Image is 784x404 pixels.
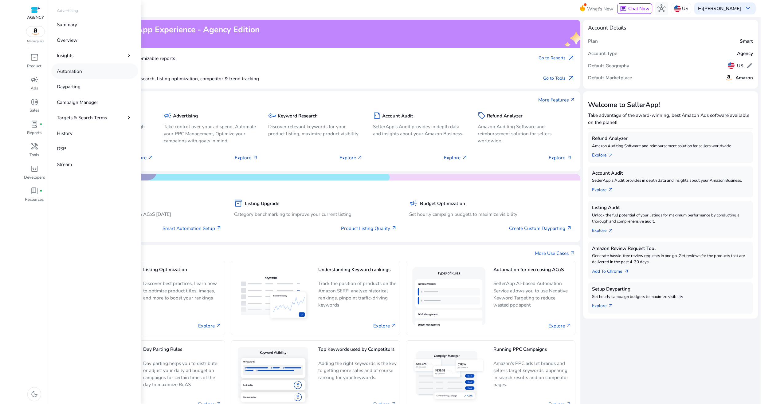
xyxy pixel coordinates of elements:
[535,250,575,257] a: More Use Casesarrow_outward
[592,136,749,141] h5: Refund Analyzer
[164,123,258,144] p: Take control over your ad spend, Automate your PPC Management, Optimize your campaigns with goals...
[318,280,397,308] p: Track the position of products on the Amazon SERP, analyze historical rankings, pinpoint traffic-...
[487,113,523,119] h5: Refund Analyzer
[592,212,749,225] p: Unlock the full potential of your listings for maximum performance by conducting a thorough and c...
[30,53,38,61] span: inventory_2
[318,347,397,357] h5: Top Keywords used by Competitors
[40,123,42,126] span: fiber_manual_record
[57,114,107,121] p: Targets & Search Terms
[57,145,66,152] p: DSP
[592,286,749,292] h5: Setup Dayparting
[588,51,617,56] h5: Account Type
[26,26,45,37] img: amazon.svg
[566,225,572,231] span: arrow_outward
[143,360,221,388] p: Day parting helps you to distribute or adjust your daily ad budget on campaigns for certain times...
[30,165,38,173] span: code_blocks
[703,5,741,12] b: [PERSON_NAME]
[57,83,80,90] p: Dayparting
[539,53,575,63] a: Go to Reportsarrow_outward
[57,8,78,14] p: Advertising
[592,300,619,310] a: Explorearrow_outward
[543,74,575,83] a: Go to Toolsarrow_outward
[143,347,221,357] h5: Day Parting Rules
[608,153,613,158] span: arrow_outward
[318,360,397,386] p: Adding the right keywords is the key to getting more sales and of course ranking for your keywords.
[588,25,626,31] h4: Account Details
[462,155,468,160] span: arrow_outward
[23,52,45,74] a: inventory_2Product
[682,3,688,14] p: US
[216,225,222,231] span: arrow_outward
[617,3,652,14] button: chatChat Now
[382,113,413,119] h5: Account Audit
[444,154,467,161] p: Explore
[318,267,397,278] h5: Understanding Keyword rankings
[23,97,45,119] a: donut_smallSales
[740,38,753,44] h5: Smart
[29,108,39,114] p: Sales
[725,73,733,81] img: amazon.svg
[588,101,753,109] h3: Welcome to SellerApp!
[538,96,575,103] a: More Featuresarrow_outward
[24,175,45,181] p: Developers
[216,323,221,329] span: arrow_outward
[57,99,98,106] p: Campaign Manager
[566,155,572,160] span: arrow_outward
[278,113,318,119] h5: Keyword Research
[478,112,486,120] span: sell
[587,3,613,14] span: What's New
[373,112,381,120] span: summarize
[23,163,45,185] a: code_blocksDevelopers
[391,323,397,329] span: arrow_outward
[592,294,749,300] p: Set hourly campaign budgets to maximize visibility
[57,37,77,44] p: Overview
[173,113,198,119] h5: Advertising
[391,225,397,231] span: arrow_outward
[493,280,572,308] p: SellerApp AI-based Automation Service allows you to use Negative Keyword Targeting to reduce wast...
[588,63,629,69] h5: Default Geography
[253,155,258,160] span: arrow_outward
[608,228,613,234] span: arrow_outward
[31,85,38,92] p: Ads
[657,4,665,12] span: hub
[27,39,44,44] p: Marketplace
[493,360,572,388] p: Amazon's PPC ads let brands and sellers target keywords, appearing in search results and on compe...
[268,112,276,120] span: key
[608,187,613,193] span: arrow_outward
[23,119,45,141] a: lab_profilefiber_manual_recordReports
[29,152,39,158] p: Tools
[570,251,575,256] span: arrow_outward
[164,112,172,120] span: campaign
[698,6,741,11] p: Hi
[735,75,753,81] h5: Amazon
[30,120,38,128] span: lab_profile
[624,269,629,274] span: arrow_outward
[592,178,749,184] p: SellerApp's Audit provides in depth data and insights about your Amazon Business.
[30,142,38,150] span: handyman
[588,75,632,81] h5: Default Marketplace
[57,161,72,168] p: Stream
[143,267,221,278] h5: Listing Optimization
[567,74,575,82] span: arrow_outward
[509,225,572,232] a: Create Custom Dayparting
[478,123,572,144] p: Amazon Auditing Software and reimbursement solution for sellers worldwide.
[68,75,259,82] p: Keyword research, listing optimization, competitor & trend tracking
[728,62,735,69] img: us.svg
[341,225,397,232] a: Product Listing Quality
[588,112,753,126] p: Take advantage of the award-winning, best Amazon Ads software available on the planet!
[23,186,45,208] a: book_4fiber_manual_recordResources
[27,15,44,21] p: AGENCY
[57,68,82,75] p: Automation
[567,54,575,62] span: arrow_outward
[548,322,572,329] a: Explore
[30,76,38,84] span: campaign
[493,347,572,357] h5: Running PPC Campaigns
[126,114,132,121] span: chevron_right
[23,141,45,163] a: handymanTools
[59,36,260,42] h4: Thank you for logging back!
[620,6,627,12] span: chat
[592,205,749,210] h5: Listing Audit
[409,199,417,207] span: campaign
[339,154,363,161] p: Explore
[592,170,749,176] h5: Account Audit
